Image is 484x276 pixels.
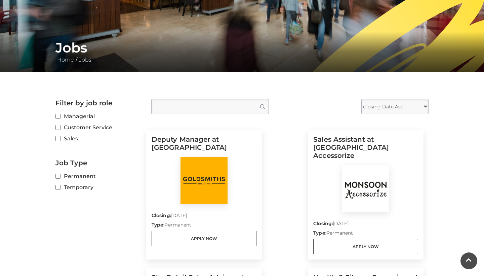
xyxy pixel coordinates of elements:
[152,222,164,228] strong: Type:
[152,221,256,231] p: Permanent
[50,40,434,64] div: /
[77,57,93,63] a: Jobs
[152,212,256,221] p: [DATE]
[55,172,141,180] label: Permanent
[55,99,141,107] h2: Filter by job role
[55,40,429,56] h1: Jobs
[152,212,171,218] strong: Closing:
[313,220,333,227] strong: Closing:
[55,57,76,63] a: Home
[313,135,418,165] h5: Sales Assistant at [GEOGRAPHIC_DATA] Accessorize
[313,239,418,254] a: Apply Now
[313,230,326,236] strong: Type:
[55,159,141,167] h2: Job Type
[313,230,418,239] p: Permanent
[313,220,418,230] p: [DATE]
[152,231,256,246] a: Apply Now
[55,112,141,120] label: Managerial
[342,165,389,212] img: Monsoon
[180,157,228,204] img: Goldsmiths
[55,183,141,192] label: Temporary
[152,135,256,157] h5: Deputy Manager at [GEOGRAPHIC_DATA]
[55,123,141,132] label: Customer Service
[55,134,141,143] label: Sales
